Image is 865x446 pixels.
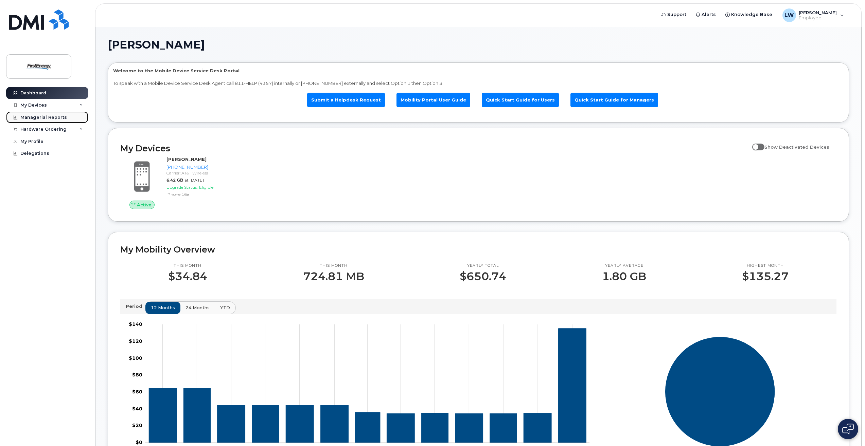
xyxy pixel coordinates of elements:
[166,178,183,183] span: 6.42 GB
[602,270,646,282] p: 1.80 GB
[570,93,658,107] a: Quick Start Guide for Managers
[132,389,142,395] tspan: $60
[129,338,142,344] tspan: $120
[220,304,230,311] span: YTD
[166,191,290,197] div: iPhone 16e
[129,321,142,327] tspan: $140
[113,68,844,74] p: Welcome to the Mobile Device Service Desk Portal
[120,156,293,209] a: Active[PERSON_NAME][PHONE_NUMBER]Carrier: AT&T Wireless6.42 GBat [DATE]Upgrade Status:EligibleiPh...
[132,372,142,378] tspan: $80
[303,270,364,282] p: 724.81 MB
[166,185,198,190] span: Upgrade Status:
[602,263,646,268] p: Yearly average
[132,422,142,428] tspan: $20
[166,156,207,162] strong: [PERSON_NAME]
[126,303,145,310] p: Period
[764,144,829,150] span: Show Deactivated Devices
[460,270,506,282] p: $650.74
[742,270,789,282] p: $135.27
[149,329,586,443] g: 681-214-3745
[108,40,205,50] span: [PERSON_NAME]
[168,263,207,268] p: This month
[199,185,213,190] span: Eligible
[129,355,142,361] tspan: $100
[168,270,207,282] p: $34.84
[460,263,506,268] p: Yearly total
[166,170,290,176] div: Carrier: AT&T Wireless
[184,178,204,183] span: at [DATE]
[166,164,290,170] div: [PHONE_NUMBER]
[742,263,789,268] p: Highest month
[120,244,836,255] h2: My Mobility Overview
[137,202,152,208] span: Active
[120,143,749,153] h2: My Devices
[132,406,142,412] tspan: $40
[396,93,470,107] a: Mobility Portal User Guide
[307,93,385,107] a: Submit a Helpdesk Request
[482,93,559,107] a: Quick Start Guide for Users
[752,141,758,146] input: Show Deactivated Devices
[186,304,210,311] span: 24 months
[136,439,142,445] tspan: $0
[303,263,364,268] p: This month
[842,424,854,434] img: Open chat
[113,80,844,87] p: To speak with a Mobile Device Service Desk Agent call 811-HELP (4357) internally or [PHONE_NUMBER...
